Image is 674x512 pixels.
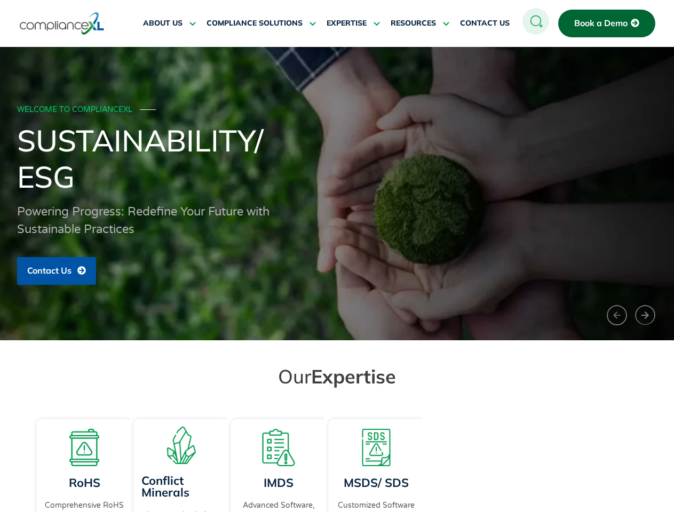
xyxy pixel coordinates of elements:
[391,11,449,36] a: RESOURCES
[163,427,200,464] img: A representation of minerals
[143,11,196,36] a: ABOUT US
[17,106,654,115] div: WELCOME TO COMPLIANCEXL
[143,19,183,28] span: ABOUT US
[27,266,72,276] span: Contact Us
[391,19,436,28] span: RESOURCES
[311,364,396,388] span: Expertise
[207,19,303,28] span: COMPLIANCE SOLUTIONS
[327,11,380,36] a: EXPERTISE
[38,364,636,388] h2: Our
[327,19,367,28] span: EXPERTISE
[574,19,628,28] span: Book a Demo
[20,11,105,36] img: logo-one.svg
[344,475,409,490] a: MSDS/ SDS
[358,429,395,466] img: A warning board with SDS displaying
[207,11,316,36] a: COMPLIANCE SOLUTIONS
[66,429,103,466] img: A board with a warning sign
[141,473,189,500] a: Conflict Minerals
[558,10,655,37] a: Book a Demo
[460,19,510,28] span: CONTACT US
[260,429,297,466] img: A list board with a warning
[264,475,294,490] a: IMDS
[17,205,269,236] span: Powering Progress: Redefine Your Future with Sustainable Practices
[460,11,510,36] a: CONTACT US
[68,475,100,490] a: RoHS
[140,105,156,114] span: ───
[17,257,96,285] a: Contact Us
[17,122,657,195] h1: Sustainability/ ESG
